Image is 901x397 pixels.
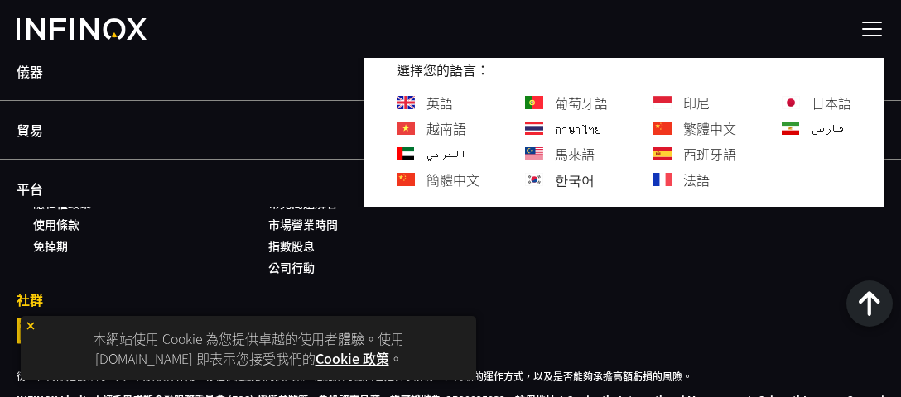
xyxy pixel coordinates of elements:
a: ภาษาไทย [555,118,601,138]
img: 黃色關閉圖標 [25,320,36,332]
a: 公司行動 [268,259,315,275]
a: 印尼 [683,93,710,112]
font: 。 [389,348,402,368]
a: 西班牙語 [683,144,736,164]
font: 社群 [17,289,43,309]
a: 指數股息 [268,237,315,254]
font: 平台 [17,179,43,198]
a: 簡體中文 [426,170,479,189]
a: 領英 [17,318,43,344]
a: 使用條款 [33,216,79,232]
a: 法語 [683,170,710,189]
a: 免掉期 [33,237,68,254]
font: 衍生性商品是複雜的工具，由於槓桿作用，存在快速虧損的高風險。您應該考慮自己是否了解衍生性商品的運作方式，以及是否能夠承擔高額虧損的風險。 [17,369,692,383]
a: 英語 [426,93,453,112]
a: 市場營業時間 [268,216,338,232]
a: 繁體中文 [683,118,736,138]
a: 越南語 [426,118,466,138]
a: 馬來語 [555,144,595,164]
a: 한국어 [555,170,595,189]
font: 儀器 [17,61,43,81]
font: 選擇您的語言： [397,60,489,79]
a: 日本語 [812,93,851,112]
a: 葡萄牙語 [555,93,608,112]
font: 貿易 [17,120,43,140]
a: فارسی [812,118,845,138]
font: 本網站使用 Cookie 為您提供卓越的使用者體驗。使用 [DOMAIN_NAME] 即表示您接受我們的 [93,328,404,368]
a: العربي [426,144,466,164]
a: Cookie 政策 [316,348,389,368]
